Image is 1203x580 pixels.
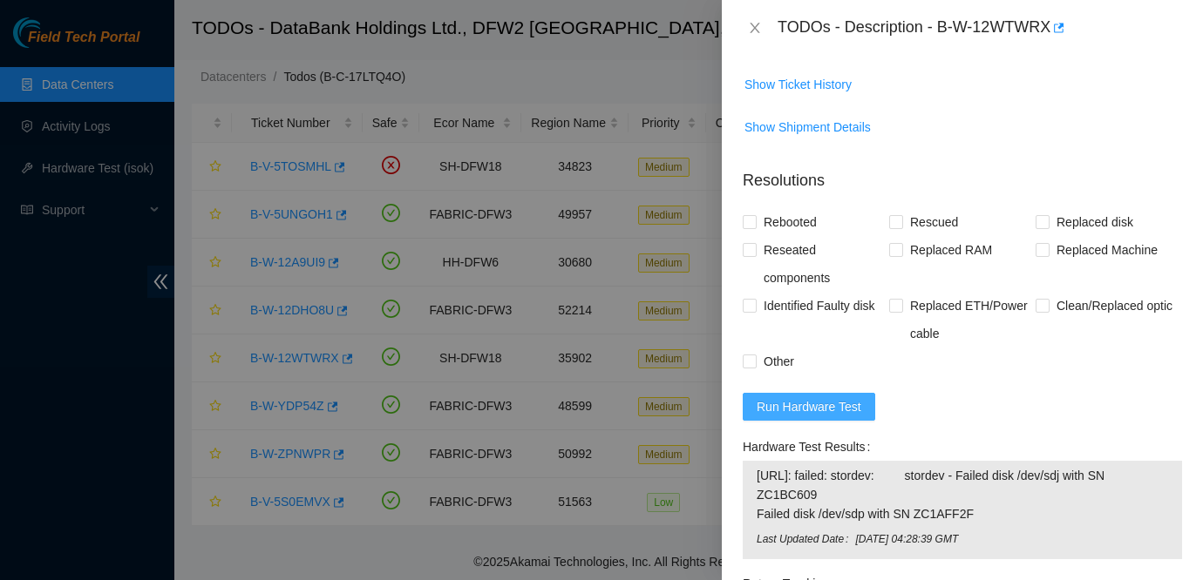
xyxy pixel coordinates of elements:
[744,71,853,98] button: Show Ticket History
[743,393,875,421] button: Run Hardware Test
[903,292,1036,347] span: Replaced ETH/Power cable
[743,155,1182,192] p: Resolutions
[743,20,767,37] button: Close
[757,466,1168,523] span: [URL]: failed: stordev: stordev - Failed disk /dev/sdj with SN ZC1BC609 Failed disk /dev/sdp with...
[855,531,1168,548] span: [DATE] 04:28:39 GMT
[743,433,877,461] label: Hardware Test Results
[757,208,824,236] span: Rebooted
[757,292,882,320] span: Identified Faulty disk
[744,113,872,141] button: Show Shipment Details
[757,531,855,548] span: Last Updated Date
[757,236,889,292] span: Reseated components
[1050,236,1165,264] span: Replaced Machine
[903,236,999,264] span: Replaced RAM
[1050,292,1179,320] span: Clean/Replaced optic
[748,21,762,35] span: close
[778,14,1182,42] div: TODOs - Description - B-W-12WTWRX
[1050,208,1140,236] span: Replaced disk
[757,347,801,375] span: Other
[744,75,852,94] span: Show Ticket History
[744,118,871,137] span: Show Shipment Details
[757,397,861,416] span: Run Hardware Test
[903,208,965,236] span: Rescued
